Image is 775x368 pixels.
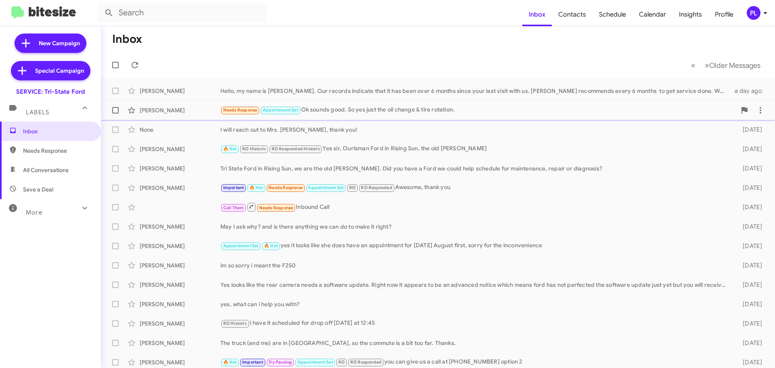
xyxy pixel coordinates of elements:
[672,3,708,26] a: Insights
[242,146,266,151] span: RO Historic
[23,185,53,193] span: Save a Deal
[220,126,730,134] div: I will reach out to Mrs. [PERSON_NAME], thank you!
[220,183,730,192] div: Awesome, thank you
[349,185,356,190] span: RO
[220,164,730,172] div: Tri State Ford in Rising Sun, we are the old [PERSON_NAME]. Did you have a Ford we could help sch...
[220,223,730,231] div: May I ask why? and is there anything we can do to make it right?
[730,281,769,289] div: [DATE]
[140,126,220,134] div: None
[730,339,769,347] div: [DATE]
[223,185,244,190] span: Important
[268,360,292,365] span: Try Pausing
[242,360,263,365] span: Important
[297,360,333,365] span: Appointment Set
[730,203,769,211] div: [DATE]
[740,6,766,20] button: PL
[263,107,298,113] span: Appointment Set
[140,300,220,308] div: [PERSON_NAME]
[249,185,263,190] span: 🔥 Hot
[140,242,220,250] div: [PERSON_NAME]
[23,127,92,135] span: Inbox
[730,223,769,231] div: [DATE]
[223,360,237,365] span: 🔥 Hot
[747,6,760,20] div: PL
[26,209,42,216] span: More
[264,243,278,248] span: 🔥 Hot
[223,107,258,113] span: Needs Response
[140,339,220,347] div: [PERSON_NAME]
[220,339,730,347] div: The truck (and me) are in [GEOGRAPHIC_DATA], so the commute is a bit too far. Thanks.
[220,202,730,212] div: Inbound Call
[350,360,381,365] span: RO Responded
[522,3,552,26] a: Inbox
[140,145,220,153] div: [PERSON_NAME]
[686,57,700,74] button: Previous
[730,242,769,250] div: [DATE]
[730,358,769,366] div: [DATE]
[140,184,220,192] div: [PERSON_NAME]
[23,166,69,174] span: All Conversations
[691,60,695,70] span: «
[730,300,769,308] div: [DATE]
[268,185,303,190] span: Needs Response
[223,205,244,210] span: Call Them
[361,185,392,190] span: RO Responded
[687,57,765,74] nav: Page navigation example
[700,57,765,74] button: Next
[140,106,220,114] div: [PERSON_NAME]
[730,126,769,134] div: [DATE]
[112,33,142,46] h1: Inbox
[220,241,730,250] div: yes it looks like she does have an appointment for [DATE] August first, sorry for the inconvenience
[11,61,90,80] a: Special Campaign
[633,3,672,26] a: Calendar
[220,144,730,154] div: Yes sir, Ourisman Ford in Rising Sun, the old [PERSON_NAME]
[705,60,709,70] span: »
[593,3,633,26] a: Schedule
[220,357,730,367] div: you can give us a call at [PHONE_NUMBER] option 2
[223,321,247,326] span: RO Historic
[140,223,220,231] div: [PERSON_NAME]
[730,87,769,95] div: a day ago
[259,205,293,210] span: Needs Response
[140,261,220,269] div: [PERSON_NAME]
[338,360,345,365] span: RO
[140,281,220,289] div: [PERSON_NAME]
[730,145,769,153] div: [DATE]
[552,3,593,26] a: Contacts
[220,319,730,328] div: I have it scheduled for drop off [DATE] at 12:45
[16,88,85,96] div: SERVICE: Tri-State Ford
[730,164,769,172] div: [DATE]
[26,109,49,116] span: Labels
[220,281,730,289] div: Yes looks like the rear camera needs a software update. Right now it appears to be an advanced no...
[730,320,769,328] div: [DATE]
[220,261,730,269] div: im so sorry i meant the F250
[730,261,769,269] div: [DATE]
[140,87,220,95] div: [PERSON_NAME]
[220,105,736,115] div: Ok sounds good. So yes just the oil change & tire rotation.
[39,39,80,47] span: New Campaign
[15,34,86,53] a: New Campaign
[708,3,740,26] a: Profile
[272,146,320,151] span: RO Responded Historic
[223,243,259,248] span: Appointment Set
[709,61,760,70] span: Older Messages
[220,87,730,95] div: Hello, my name is [PERSON_NAME]. Our records indicate that it has been over 6 months since your l...
[35,67,84,75] span: Special Campaign
[730,184,769,192] div: [DATE]
[140,358,220,366] div: [PERSON_NAME]
[98,3,267,23] input: Search
[140,164,220,172] div: [PERSON_NAME]
[223,146,237,151] span: 🔥 Hot
[308,185,344,190] span: Appointment Set
[140,320,220,328] div: [PERSON_NAME]
[220,300,730,308] div: yes, what can i help you with?
[23,147,92,155] span: Needs Response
